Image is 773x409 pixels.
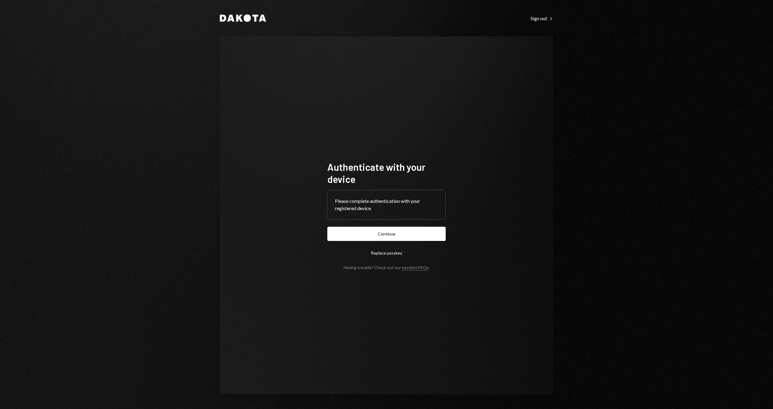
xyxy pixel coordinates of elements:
a: passkey FAQs [402,265,429,271]
h1: Authenticate with your device [327,161,446,185]
button: Continue [327,227,446,241]
div: Please complete authentication with your registered device. [335,197,438,212]
a: Sign out [531,15,553,21]
button: Replace passkey [327,246,446,260]
div: Having trouble? Check out our . [344,265,430,270]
